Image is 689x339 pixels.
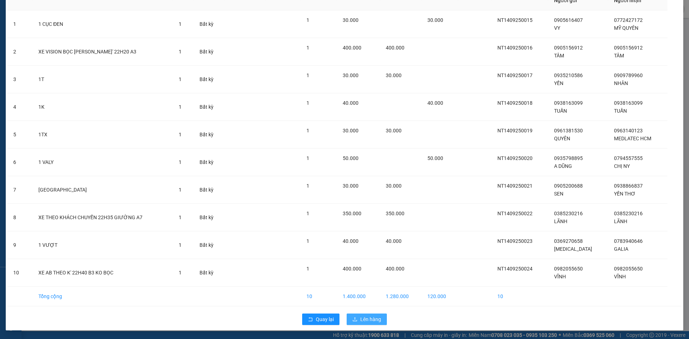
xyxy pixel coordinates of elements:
span: 0961381530 [554,128,583,133]
b: [DOMAIN_NAME] [60,27,99,33]
span: 0938866837 [614,183,643,189]
span: 0905616407 [554,17,583,23]
span: 0982055650 [614,266,643,272]
span: 0935210586 [554,72,583,78]
span: NT1409250015 [497,17,533,23]
span: NT1409250024 [497,266,533,272]
span: NT1409250017 [497,72,533,78]
td: 4 [8,93,33,121]
span: NT1409250018 [497,100,533,106]
td: 10 [8,259,33,287]
span: 350.000 [343,211,361,216]
span: LÃNH [614,218,627,224]
span: 40.000 [427,100,443,106]
td: 9 [8,231,33,259]
span: 1 [179,104,182,110]
span: 40.000 [343,100,358,106]
td: Bất kỳ [194,259,225,287]
span: NT1409250023 [497,238,533,244]
span: 0385230216 [614,211,643,216]
td: [GEOGRAPHIC_DATA] [33,176,173,204]
button: uploadLên hàng [347,314,387,325]
td: 5 [8,121,33,149]
span: 1 [179,21,182,27]
span: YẾN [554,80,563,86]
span: 0982055650 [554,266,583,272]
span: VĨNH [554,274,566,279]
span: 0963140123 [614,128,643,133]
span: 30.000 [386,128,402,133]
span: TÂM [614,53,624,58]
span: A DŨNG [554,163,572,169]
span: 30.000 [386,183,402,189]
span: 1 [179,49,182,55]
span: 30.000 [343,128,358,133]
span: 30.000 [427,17,443,23]
span: 0909789960 [614,72,643,78]
b: BIÊN NHẬN GỬI HÀNG [46,10,69,57]
span: 0772427172 [614,17,643,23]
span: YẾN THƠ [614,191,636,197]
span: 0783940646 [614,238,643,244]
span: 1 [306,183,309,189]
span: 400.000 [343,266,361,272]
span: CHỊ NY [614,163,630,169]
span: 1 [306,17,309,23]
span: 1 [306,155,309,161]
td: 1TX [33,121,173,149]
span: 1 [306,238,309,244]
td: XE THEO KHÁCH CHUYẾN 22H35 GIƯỜNG A7 [33,204,173,231]
span: 400.000 [343,45,361,51]
td: 3 [8,66,33,93]
span: 30.000 [386,72,402,78]
span: 1 [306,266,309,272]
span: 1 [306,211,309,216]
span: 0369270658 [554,238,583,244]
span: GALIA [614,246,628,252]
td: Bất kỳ [194,121,225,149]
td: 1T [33,66,173,93]
span: NT1409250021 [497,183,533,189]
td: 10 [492,287,548,306]
span: TUẤN [554,108,567,114]
span: 1 [306,45,309,51]
span: MEDLATEC HCM [614,136,651,141]
span: 50.000 [427,155,443,161]
span: Quay lại [316,315,334,323]
td: 10 [301,287,337,306]
td: 1.280.000 [380,287,422,306]
td: XE VISION BỌC [PERSON_NAME]' 22H20 A3 [33,38,173,66]
img: logo.jpg [78,9,95,26]
span: 1 [306,128,309,133]
span: 0905156912 [554,45,583,51]
td: 6 [8,149,33,176]
span: 0938163099 [554,100,583,106]
span: 1 [306,100,309,106]
td: Bất kỳ [194,176,225,204]
img: logo.jpg [9,9,45,45]
b: [PERSON_NAME] [9,46,41,80]
span: 0935798895 [554,155,583,161]
td: 1.400.000 [337,287,380,306]
td: Bất kỳ [194,93,225,121]
span: upload [352,317,357,322]
span: 0385230216 [554,211,583,216]
button: rollbackQuay lại [302,314,339,325]
span: 0905200688 [554,183,583,189]
span: SEN [554,191,563,197]
span: 40.000 [343,238,358,244]
span: 1 [306,72,309,78]
span: 40.000 [386,238,402,244]
span: 1 [179,159,182,165]
td: 1 VƯỢT [33,231,173,259]
span: [MEDICAL_DATA] [554,246,592,252]
span: 1 [179,242,182,248]
span: MỸ QUYÊN [614,25,638,31]
span: 1 [179,187,182,193]
span: rollback [308,317,313,322]
span: NT1409250019 [497,128,533,133]
td: Bất kỳ [194,66,225,93]
td: Bất kỳ [194,149,225,176]
span: 0905156912 [614,45,643,51]
td: Bất kỳ [194,38,225,66]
